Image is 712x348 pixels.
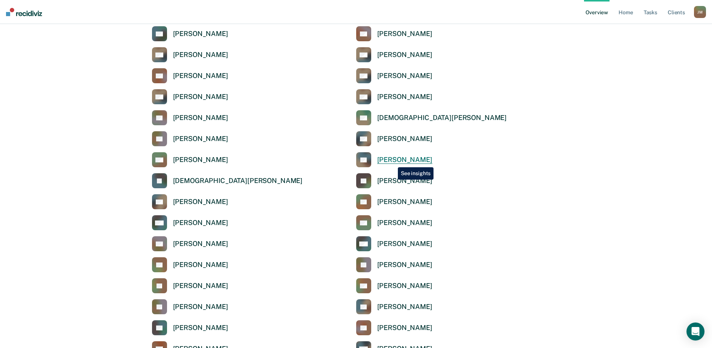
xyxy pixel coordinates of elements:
[152,110,228,125] a: [PERSON_NAME]
[152,152,228,167] a: [PERSON_NAME]
[694,6,706,18] div: J M
[356,152,432,167] a: [PERSON_NAME]
[173,93,228,101] div: [PERSON_NAME]
[173,324,228,332] div: [PERSON_NAME]
[377,51,432,59] div: [PERSON_NAME]
[377,72,432,80] div: [PERSON_NAME]
[694,6,706,18] button: JM
[152,131,228,146] a: [PERSON_NAME]
[173,114,228,122] div: [PERSON_NAME]
[356,131,432,146] a: [PERSON_NAME]
[377,135,432,143] div: [PERSON_NAME]
[356,215,432,230] a: [PERSON_NAME]
[152,173,303,188] a: [DEMOGRAPHIC_DATA][PERSON_NAME]
[173,261,228,269] div: [PERSON_NAME]
[173,51,228,59] div: [PERSON_NAME]
[377,93,432,101] div: [PERSON_NAME]
[152,47,228,62] a: [PERSON_NAME]
[173,240,228,248] div: [PERSON_NAME]
[152,194,228,209] a: [PERSON_NAME]
[173,135,228,143] div: [PERSON_NAME]
[173,177,303,185] div: [DEMOGRAPHIC_DATA][PERSON_NAME]
[377,177,432,185] div: [PERSON_NAME]
[377,114,507,122] div: [DEMOGRAPHIC_DATA][PERSON_NAME]
[152,89,228,104] a: [PERSON_NAME]
[152,320,228,335] a: [PERSON_NAME]
[152,278,228,293] a: [PERSON_NAME]
[377,30,432,38] div: [PERSON_NAME]
[356,320,432,335] a: [PERSON_NAME]
[152,257,228,272] a: [PERSON_NAME]
[377,303,432,311] div: [PERSON_NAME]
[377,282,432,290] div: [PERSON_NAME]
[152,68,228,83] a: [PERSON_NAME]
[356,299,432,314] a: [PERSON_NAME]
[173,72,228,80] div: [PERSON_NAME]
[6,8,42,16] img: Recidiviz
[377,240,432,248] div: [PERSON_NAME]
[377,156,432,164] div: [PERSON_NAME]
[173,30,228,38] div: [PERSON_NAME]
[356,236,432,251] a: [PERSON_NAME]
[152,26,228,41] a: [PERSON_NAME]
[356,89,432,104] a: [PERSON_NAME]
[356,47,432,62] a: [PERSON_NAME]
[356,26,432,41] a: [PERSON_NAME]
[377,324,432,332] div: [PERSON_NAME]
[377,261,432,269] div: [PERSON_NAME]
[173,198,228,206] div: [PERSON_NAME]
[686,322,704,340] div: Open Intercom Messenger
[152,299,228,314] a: [PERSON_NAME]
[173,156,228,164] div: [PERSON_NAME]
[152,215,228,230] a: [PERSON_NAME]
[356,257,432,272] a: [PERSON_NAME]
[356,68,432,83] a: [PERSON_NAME]
[173,219,228,227] div: [PERSON_NAME]
[152,236,228,251] a: [PERSON_NAME]
[356,173,432,188] a: [PERSON_NAME]
[356,110,507,125] a: [DEMOGRAPHIC_DATA][PERSON_NAME]
[377,198,432,206] div: [PERSON_NAME]
[356,194,432,209] a: [PERSON_NAME]
[173,282,228,290] div: [PERSON_NAME]
[173,303,228,311] div: [PERSON_NAME]
[356,278,432,293] a: [PERSON_NAME]
[377,219,432,227] div: [PERSON_NAME]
